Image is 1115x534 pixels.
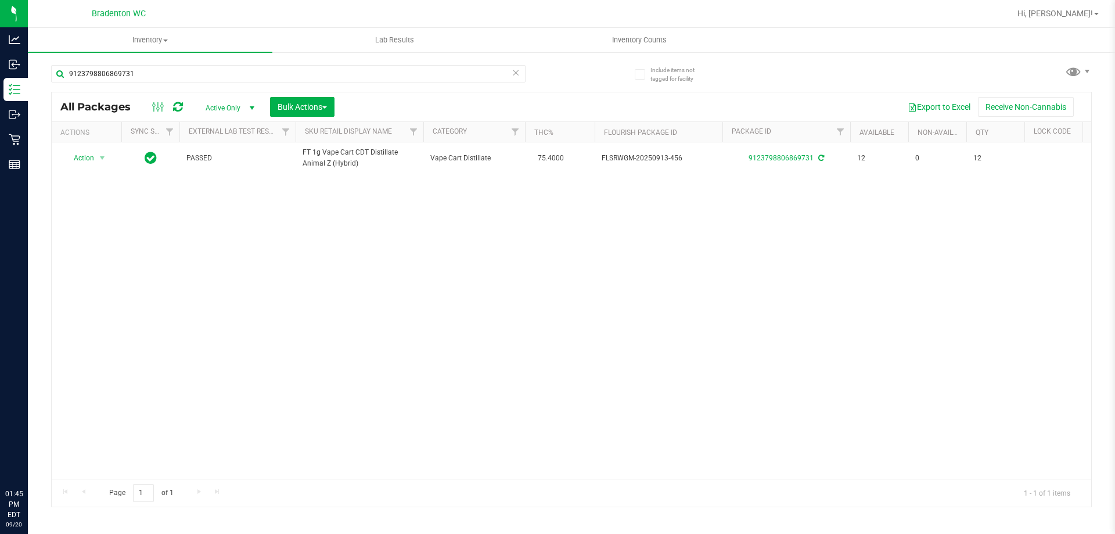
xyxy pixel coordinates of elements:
a: Flourish Package ID [604,128,677,137]
span: PASSED [186,153,289,164]
a: THC% [534,128,553,137]
a: Filter [831,122,850,142]
a: Package ID [732,127,771,135]
span: In Sync [145,150,157,166]
a: Category [433,127,467,135]
a: Filter [276,122,296,142]
span: Bulk Actions [278,102,327,112]
a: Sku Retail Display Name [305,127,392,135]
span: 12 [857,153,901,164]
p: 09/20 [5,520,23,529]
span: Clear [512,65,520,80]
a: Filter [404,122,423,142]
span: Sync from Compliance System [817,154,824,162]
span: Lab Results [359,35,430,45]
div: Actions [60,128,117,137]
a: Inventory [28,28,272,52]
span: Page of 1 [99,484,183,502]
span: Action [63,150,95,166]
span: Include items not tagged for facility [650,66,708,83]
a: Filter [160,122,179,142]
a: Filter [506,122,525,142]
input: 1 [133,484,154,502]
span: select [95,150,110,166]
input: Search Package ID, Item Name, SKU, Lot or Part Number... [51,65,526,83]
inline-svg: Retail [9,134,20,145]
span: Vape Cart Distillate [430,153,518,164]
inline-svg: Outbound [9,109,20,120]
a: Available [859,128,894,137]
iframe: Resource center [12,441,46,476]
inline-svg: Inbound [9,59,20,70]
span: Hi, [PERSON_NAME]! [1017,9,1093,18]
span: 1 - 1 of 1 items [1015,484,1080,501]
a: Inventory Counts [517,28,761,52]
button: Bulk Actions [270,97,334,117]
span: Bradenton WC [92,9,146,19]
button: Receive Non-Cannabis [978,97,1074,117]
a: 9123798806869731 [749,154,814,162]
a: External Lab Test Result [189,127,280,135]
a: Lock Code [1034,127,1071,135]
a: Qty [976,128,988,137]
a: Sync Status [131,127,175,135]
a: Lab Results [272,28,517,52]
span: Inventory [28,35,272,45]
span: 0 [915,153,959,164]
span: 12 [973,153,1017,164]
a: Non-Available [918,128,969,137]
span: Inventory Counts [596,35,682,45]
inline-svg: Reports [9,159,20,170]
inline-svg: Inventory [9,84,20,95]
span: 75.4000 [532,150,570,167]
button: Export to Excel [900,97,978,117]
span: All Packages [60,101,142,113]
inline-svg: Analytics [9,34,20,45]
p: 01:45 PM EDT [5,489,23,520]
span: FLSRWGM-20250913-456 [602,153,715,164]
span: FT 1g Vape Cart CDT Distillate Animal Z (Hybrid) [303,147,416,169]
